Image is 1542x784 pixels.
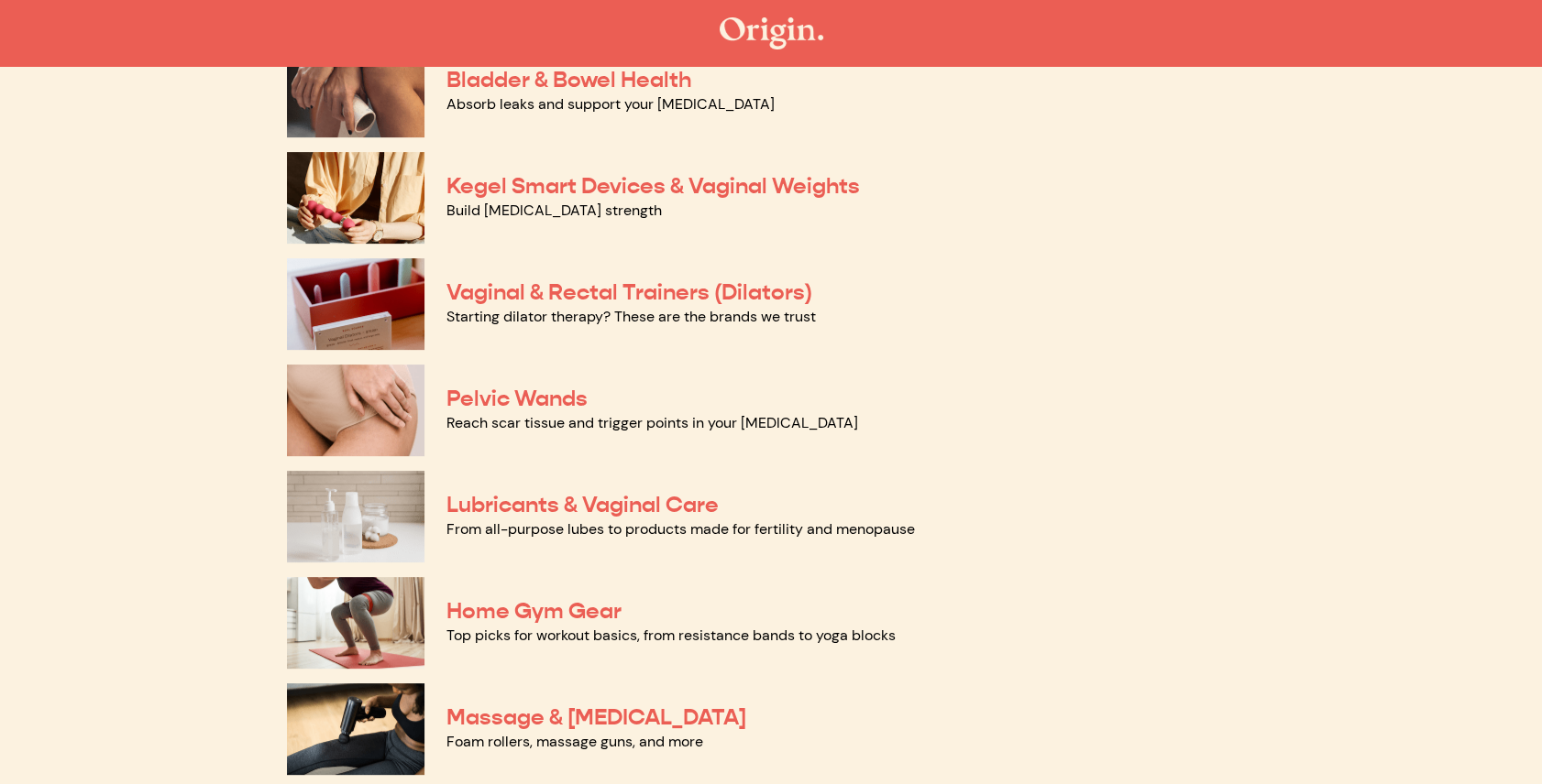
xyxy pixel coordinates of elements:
a: Home Gym Gear [446,597,622,625]
a: Lubricants & Vaginal Care [446,491,719,518]
a: Build [MEDICAL_DATA] strength [446,201,662,220]
img: Vaginal & Rectal Trainers (Dilators) [287,258,424,350]
a: Top picks for workout basics, from resistance bands to yoga blocks [446,626,896,645]
a: Bladder & Bowel Health [446,66,691,93]
img: Lubricants & Vaginal Care [287,471,424,562]
a: From all-purpose lubes to products made for fertility and menopause [446,519,915,539]
a: Starting dilator therapy? These are the brands we trust [446,307,816,326]
img: Home Gym Gear [287,577,424,669]
a: Foam rollers, massage guns, and more [446,732,703,751]
img: Massage & Myofascial Release [287,683,424,775]
img: The Origin Shop [720,17,823,49]
img: Pelvic Wands [287,365,424,456]
a: Vaginal & Rectal Trainers (Dilators) [446,278,812,306]
a: Massage & [MEDICAL_DATA] [446,703,746,731]
a: Pelvic Wands [446,385,588,412]
a: Kegel Smart Devices & Vaginal Weights [446,172,860,200]
a: Reach scar tissue and trigger points in your [MEDICAL_DATA] [446,413,858,432]
a: Absorb leaks and support your [MEDICAL_DATA] [446,94,775,114]
img: Kegel Smart Devices & Vaginal Weights [287,152,424,244]
img: Bladder & Bowel Health [287,46,424,137]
